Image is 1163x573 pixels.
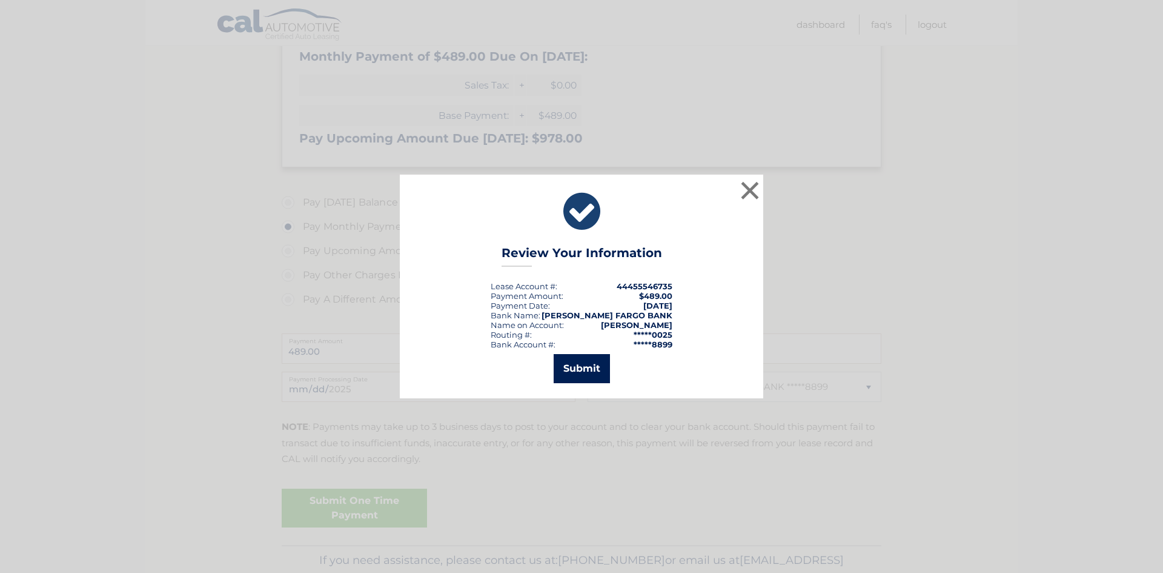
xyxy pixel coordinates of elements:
[639,291,672,301] span: $489.00
[542,310,672,320] strong: [PERSON_NAME] FARGO BANK
[554,354,610,383] button: Submit
[601,320,672,330] strong: [PERSON_NAME]
[491,301,548,310] span: Payment Date
[643,301,672,310] span: [DATE]
[738,178,762,203] button: ×
[502,246,662,267] h3: Review Your Information
[491,310,540,320] div: Bank Name:
[491,291,563,301] div: Payment Amount:
[491,301,550,310] div: :
[491,281,557,291] div: Lease Account #:
[491,320,564,330] div: Name on Account:
[491,340,555,349] div: Bank Account #:
[491,330,532,340] div: Routing #:
[617,281,672,291] strong: 44455546735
